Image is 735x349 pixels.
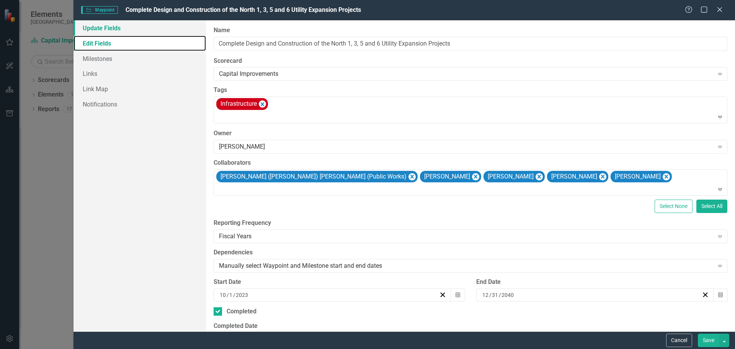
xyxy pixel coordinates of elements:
[73,51,206,66] a: Milestones
[73,97,206,112] a: Notifications
[219,262,714,270] div: Manually select Waypoint and Milestone start and end dates
[219,70,714,79] div: Capital Improvements
[422,171,471,182] div: [PERSON_NAME]
[73,81,206,97] a: Link Map
[227,307,256,316] div: Completed
[408,173,416,180] div: Remove William (Bill) Corbett (Public Works)
[73,20,206,36] a: Update Fields
[489,292,492,298] span: /
[219,142,714,151] div: [PERSON_NAME]
[214,57,727,66] label: Scorecard
[214,129,727,138] label: Owner
[227,292,229,298] span: /
[696,200,727,213] button: Select All
[472,173,479,180] div: Remove Robert Creighton
[655,200,693,213] button: Select None
[219,232,714,241] div: Fiscal Years
[259,100,266,108] div: Remove [object Object]
[81,6,118,14] span: Waypoint
[214,322,727,331] div: Completed Date
[536,173,543,180] div: Remove Sandra Krieger
[666,334,692,347] button: Cancel
[214,26,727,35] label: Name
[214,278,465,287] div: Start Date
[233,292,235,298] span: /
[73,66,206,81] a: Links
[476,278,727,287] div: End Date
[599,173,606,180] div: Remove Alicia Pearce Smith
[214,219,727,228] label: Reporting Frequency
[485,171,535,182] div: [PERSON_NAME]
[214,37,727,51] input: Waypoint Name
[218,171,408,182] div: [PERSON_NAME] ([PERSON_NAME]) [PERSON_NAME] (Public Works)
[612,171,662,182] div: [PERSON_NAME]
[663,173,670,180] div: Remove Matt Williams
[73,36,206,51] a: Edit Fields
[549,171,598,182] div: [PERSON_NAME]
[126,6,361,13] span: Complete Design and Construction of the North 1, 3, 5 and 6 Utility Expansion Projects
[698,334,719,347] button: Save
[214,248,727,257] label: Dependencies
[220,100,257,107] span: Infrastructure
[499,292,501,298] span: /
[214,86,727,95] label: Tags
[214,159,727,167] label: Collaborators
